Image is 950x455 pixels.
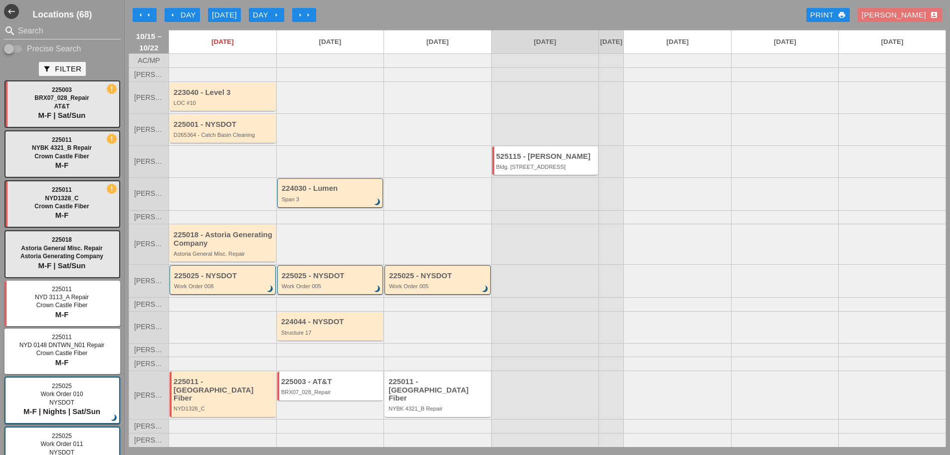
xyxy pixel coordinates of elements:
span: [PERSON_NAME] [134,126,164,133]
span: NYSDOT [49,399,74,406]
div: Print [810,9,846,21]
span: 225025 [52,433,72,440]
a: [DATE] [169,30,276,53]
span: Crown Castle Fiber [36,350,88,357]
a: [DATE] [384,30,491,53]
div: Work Order 008 [174,283,273,289]
span: Crown Castle Fiber [34,153,89,160]
button: Filter [39,62,85,76]
div: Day [169,9,196,21]
i: new_releases [107,134,116,143]
span: M-F | Sat/Sun [38,111,85,119]
span: Crown Castle Fiber [36,302,88,309]
div: NYD1328_C [174,406,273,412]
div: 225025 - NYSDOT [282,272,380,280]
span: [PERSON_NAME] [134,423,164,430]
span: [PERSON_NAME] [134,360,164,368]
a: [DATE] [492,30,599,53]
span: NYD 3113_A Repair [35,294,89,301]
span: [PERSON_NAME] [134,240,164,248]
div: 225003 - AT&T [281,378,381,386]
span: M-F [55,161,69,169]
i: search [4,25,16,37]
div: LOC #10 [174,100,273,106]
div: 225011 - [GEOGRAPHIC_DATA] Fiber [388,378,488,403]
div: Astoria General Misc. Repair [174,251,273,257]
i: new_releases [107,84,116,93]
span: Crown Castle Fiber [34,203,89,210]
button: Shrink Sidebar [4,4,19,19]
span: [PERSON_NAME] [134,323,164,331]
span: 225003 [52,86,72,93]
span: AC/MP [138,57,160,64]
span: Work Order 010 [40,391,83,398]
span: 225011 [52,286,72,293]
span: 225011 [52,136,72,143]
button: Day [249,8,284,22]
span: 225011 [52,334,72,341]
a: Print [806,8,850,22]
div: 225025 - NYSDOT [174,272,273,280]
span: M-F | Sat/Sun [38,261,85,270]
div: Structure 17 [281,330,381,336]
button: Move Ahead 1 Week [292,8,316,22]
div: [PERSON_NAME] [862,9,938,21]
div: D265364 - Catch Basin Cleaning [174,132,273,138]
i: brightness_3 [109,413,120,424]
div: 225018 - Astoria Generating Company [174,231,273,247]
i: brightness_3 [265,284,276,295]
div: NYBK 4321_B Repair [388,406,488,412]
div: Bldg. 300 E. 46th Street [496,164,596,170]
div: 225001 - NYSDOT [174,120,273,129]
span: BRX07_028_Repair [34,94,89,101]
span: 225011 [52,186,72,193]
span: NYBK 4321_B Repair [32,144,92,151]
span: [PERSON_NAME] [134,158,164,165]
div: BRX07_028_Repair [281,389,381,395]
span: 10/15 – 10/22 [134,30,164,53]
i: account_box [930,11,938,19]
div: Day [253,9,280,21]
span: 225018 [52,236,72,243]
span: [PERSON_NAME] [134,346,164,354]
span: [PERSON_NAME] [134,301,164,308]
button: [DATE] [208,8,241,22]
span: [PERSON_NAME] [134,392,164,399]
i: arrow_right [272,11,280,19]
span: [PERSON_NAME] [134,213,164,221]
i: arrow_left [145,11,153,19]
i: new_releases [107,184,116,193]
i: print [838,11,846,19]
span: [PERSON_NAME] [134,71,164,78]
span: [PERSON_NAME] [134,277,164,285]
span: [PERSON_NAME] [134,190,164,197]
a: [DATE] [624,30,731,53]
i: arrow_right [304,11,312,19]
span: M-F [55,211,69,219]
span: [PERSON_NAME] [134,437,164,444]
div: Span 3 [282,196,380,202]
span: Astoria General Misc. Repair [21,245,102,252]
button: [PERSON_NAME] [858,8,942,22]
div: 224030 - Lumen [282,184,380,193]
label: Precise Search [27,44,81,54]
span: NYD1328_C [45,195,78,202]
span: NYD 0148 DNTWN_N01 Repair [19,342,105,349]
i: arrow_left [137,11,145,19]
a: [DATE] [599,30,623,53]
span: M-F | Nights | Sat/Sun [23,407,100,416]
div: Work Order 005 [282,283,380,289]
div: Filter [43,63,81,75]
i: arrow_right [296,11,304,19]
div: 225025 - NYSDOT [389,272,488,280]
input: Search [18,23,107,39]
span: AT&T [54,103,69,110]
i: arrow_left [169,11,177,19]
div: 224044 - NYSDOT [281,318,381,326]
div: 525115 - [PERSON_NAME] [496,152,596,161]
i: brightness_3 [480,284,491,295]
div: 223040 - Level 3 [174,88,273,97]
span: [PERSON_NAME] [134,94,164,101]
span: M-F [55,358,69,367]
a: [DATE] [732,30,839,53]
